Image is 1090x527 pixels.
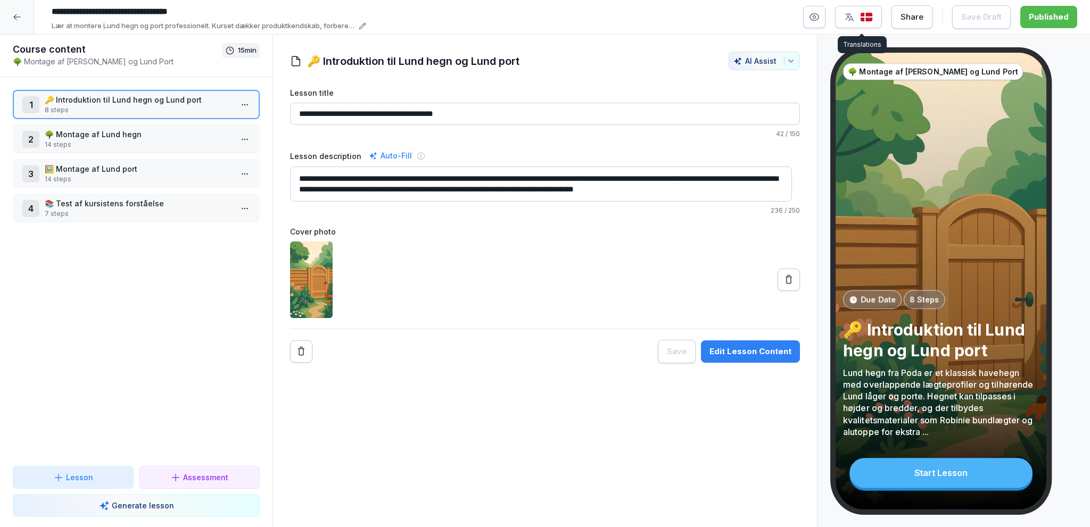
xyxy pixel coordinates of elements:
label: Cover photo [290,226,800,237]
img: dk.svg [860,12,873,22]
img: oampik0q8063dolkcg998gs2.png [290,241,333,318]
div: Save [667,346,687,357]
div: 1 [22,96,39,113]
div: 2 [22,131,39,148]
p: / 250 [290,206,800,215]
div: 1🔑 Introduktion til Lund hegn og Lund port8 steps [13,90,260,119]
p: Lund hegn fra Poda er et klassisk havehegn med overlappende lægteprofiler og tilhørende Lund låge... [843,367,1039,438]
p: 7 steps [45,209,232,219]
p: Assessment [183,472,228,483]
button: Edit Lesson Content [701,340,800,363]
div: 4 [22,200,39,217]
div: AI Assist [733,56,795,65]
label: Lesson description [290,150,361,162]
p: 15 min [238,45,257,56]
div: Published [1029,11,1069,23]
button: Remove [290,340,312,363]
div: Save Draft [961,11,1002,23]
p: 🔑 Introduktion til Lund hegn og Lund port [45,94,232,105]
div: Translations [838,36,887,53]
p: 🔑 Introduktion til Lund hegn og Lund port [843,320,1039,361]
div: Start Lesson [849,458,1033,488]
button: Save [658,340,696,363]
p: Lær at montere Lund hegn og port professionelt. Kurset dækker produktkendskab, forberedelse, mont... [52,21,356,31]
span: 236 [771,206,783,214]
div: Auto-Fill [367,149,414,162]
button: Published [1020,6,1077,28]
p: / 150 [290,129,800,139]
p: 14 steps [45,140,232,149]
button: Lesson [13,466,134,489]
h1: Course content [13,43,222,56]
div: 2🌳 Montage af Lund hegn14 steps [13,124,260,154]
p: 📚 Test af kursistens forståelse [45,198,232,209]
p: 14 steps [45,174,232,184]
div: 3🖼️ Montage af Lund port14 steps [13,159,260,188]
p: 🌳 Montage af Lund hegn [45,129,232,140]
div: Edit Lesson Content [709,346,791,357]
h1: 🔑 Introduktion til Lund hegn og Lund port [307,53,519,69]
span: 42 [776,130,784,138]
label: Lesson title [290,87,800,98]
p: 🖼️ Montage af Lund port [45,163,232,174]
div: 4📚 Test af kursistens forståelse7 steps [13,194,260,223]
button: Generate lesson [13,494,260,517]
button: Assessment [139,466,260,489]
p: 🌳 Montage af [PERSON_NAME] og Lund Port [13,56,222,67]
p: Lesson [66,472,93,483]
button: Share [891,5,932,29]
div: Share [901,11,923,23]
p: Generate lesson [112,500,174,511]
button: AI Assist [729,52,800,70]
p: 8 Steps [910,294,939,305]
div: 3 [22,165,39,182]
button: Save Draft [952,5,1011,29]
p: Due Date [861,294,896,305]
p: 8 steps [45,105,232,115]
p: 🌳 Montage af [PERSON_NAME] og Lund Port [848,66,1018,77]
